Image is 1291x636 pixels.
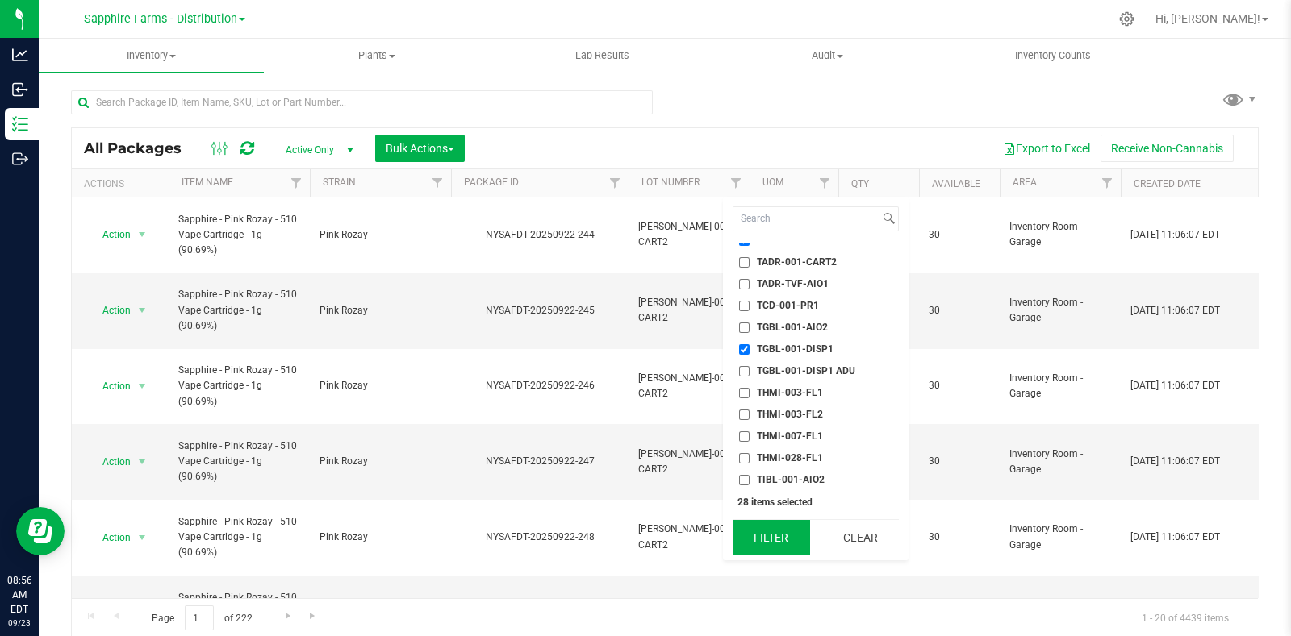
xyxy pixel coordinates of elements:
[88,223,132,246] span: Action
[932,178,980,189] a: Available
[178,439,300,485] span: Sapphire - Pink Rozay - 510 Vape Cartridge - 1g (90.69%)
[138,605,265,630] span: Page of 222
[739,366,750,376] input: TGBL-001-DISP1 ADU
[739,322,750,333] input: TGBL-001-AIO2
[132,375,152,397] span: select
[638,219,740,250] span: [PERSON_NAME]-001-CART2
[320,454,441,469] span: Pink Rozay
[602,169,629,197] a: Filter
[1130,530,1220,545] span: [DATE] 11:06:07 EDT
[1009,447,1111,477] span: Inventory Room - Garage
[386,142,454,155] span: Bulk Actions
[757,366,855,376] span: TGBL-001-DISP1 ADU
[715,39,940,73] a: Audit
[449,378,631,393] div: NYSAFDT-20250922-246
[733,207,879,231] input: Search
[132,223,152,246] span: select
[739,279,750,289] input: TADR-TVF-AIO1
[375,135,465,162] button: Bulk Actions
[449,530,631,545] div: NYSAFDT-20250922-248
[320,227,441,243] span: Pink Rozay
[641,177,700,188] a: Lot Number
[178,363,300,409] span: Sapphire - Pink Rozay - 510 Vape Cartridge - 1g (90.69%)
[851,178,869,189] a: Qty
[739,431,750,442] input: THMI-007-FL1
[490,39,715,73] a: Lab Results
[1130,303,1220,318] span: [DATE] 11:06:07 EDT
[320,303,441,318] span: Pink Rozay
[7,617,31,629] p: 09/23
[1009,522,1111,552] span: Inventory Room - Garage
[638,522,740,552] span: [PERSON_NAME]-001-CART2
[812,169,838,197] a: Filter
[1013,177,1037,188] a: Area
[16,507,65,555] iframe: Resource center
[929,530,990,545] span: 30
[993,48,1113,63] span: Inventory Counts
[12,81,28,98] inline-svg: Inbound
[821,520,899,555] button: Clear
[739,388,750,398] input: THMI-003-FL1
[638,447,740,477] span: [PERSON_NAME]-001-CART2
[12,151,28,167] inline-svg: Outbound
[178,514,300,561] span: Sapphire - Pink Rozay - 510 Vape Cartridge - 1g (90.69%)
[449,227,631,243] div: NYSAFDT-20250922-244
[929,303,990,318] span: 30
[1130,227,1220,243] span: [DATE] 11:06:07 EDT
[554,48,651,63] span: Lab Results
[283,169,310,197] a: Filter
[739,301,750,311] input: TCD-001-PR1
[84,178,162,189] div: Actions
[757,388,823,397] span: THMI-003-FL1
[733,520,810,555] button: Filter
[992,135,1101,162] button: Export to Excel
[757,235,837,245] span: TADR-001-CART1
[1129,605,1242,630] span: 1 - 20 of 4439 items
[638,371,740,401] span: [PERSON_NAME]-001-CART2
[638,295,740,326] span: [PERSON_NAME]-001-CART2
[1117,11,1137,27] div: Manage settings
[1094,169,1121,197] a: Filter
[88,451,132,473] span: Action
[264,39,489,73] a: Plants
[88,299,132,322] span: Action
[1101,135,1234,162] button: Receive Non-Cannabis
[757,301,819,310] span: TCD-001-PR1
[739,344,750,355] input: TGBL-001-DISP1
[1009,295,1111,326] span: Inventory Room - Garage
[323,177,356,188] a: Strain
[302,605,325,627] a: Go to the last page
[1130,378,1220,393] span: [DATE] 11:06:07 EDT
[449,303,631,318] div: NYSAFDT-20250922-245
[88,526,132,549] span: Action
[723,169,750,197] a: Filter
[757,409,823,419] span: THMI-003-FL2
[940,39,1165,73] a: Inventory Counts
[1009,219,1111,250] span: Inventory Room - Garage
[12,116,28,132] inline-svg: Inventory
[929,454,990,469] span: 30
[132,526,152,549] span: select
[265,48,488,63] span: Plants
[71,90,653,114] input: Search Package ID, Item Name, SKU, Lot or Part Number...
[1130,454,1220,469] span: [DATE] 11:06:07 EDT
[739,409,750,420] input: THMI-003-FL2
[464,177,519,188] a: Package ID
[1134,178,1201,189] a: Created Date
[762,177,783,188] a: UOM
[757,257,837,267] span: TADR-001-CART2
[84,12,237,26] span: Sapphire Farms - Distribution
[737,497,894,508] div: 28 items selected
[716,48,939,63] span: Audit
[424,169,451,197] a: Filter
[84,139,198,157] span: All Packages
[929,227,990,243] span: 30
[1155,12,1260,25] span: Hi, [PERSON_NAME]!
[88,375,132,397] span: Action
[39,48,264,63] span: Inventory
[757,475,825,484] span: TIBL-001-AIO2
[7,573,31,617] p: 08:56 AM EDT
[185,605,214,630] input: 1
[320,378,441,393] span: Pink Rozay
[757,344,834,354] span: TGBL-001-DISP1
